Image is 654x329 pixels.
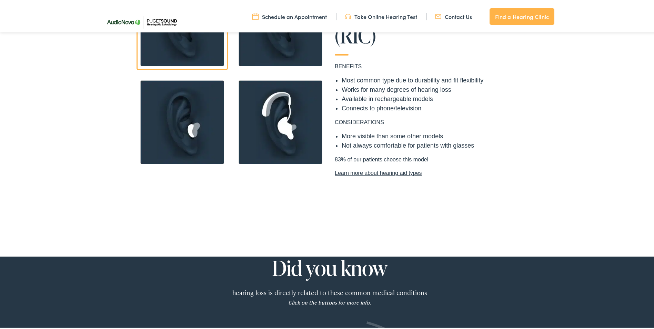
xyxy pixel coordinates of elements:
[137,75,228,167] img: Placement of in the ear hearing aids in Seattle, WA.
[342,140,521,149] li: Not always comfortable for patients with glasses
[435,11,472,19] a: Contact Us
[335,117,521,125] p: CONSIDERATIONS
[435,11,441,19] img: utility icon
[235,75,326,167] img: Placement of behind the ear hearing aids in Seattle, WA.
[138,287,521,306] p: hearing loss is directly related to these common medical conditions
[252,11,259,19] img: utility icon
[252,11,327,19] a: Schedule an Appointment
[335,61,521,69] p: BENEFITS
[490,7,554,23] a: Find a Hearing Clinic
[288,298,371,305] em: Click on the buttons for more info.
[342,74,521,84] li: Most common type due to durability and fit flexibility
[345,11,417,19] a: Take Online Hearing Test
[342,84,521,93] li: Works for many degrees of hearing loss
[335,154,521,176] p: 83% of our patients choose this model
[138,255,521,278] h2: Did you know
[335,168,521,176] a: Learn more about hearing aid types
[345,11,351,19] img: utility icon
[342,93,521,102] li: Available in rechargeable models
[342,102,521,112] li: Connects to phone/television
[342,130,521,140] li: More visible than some other models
